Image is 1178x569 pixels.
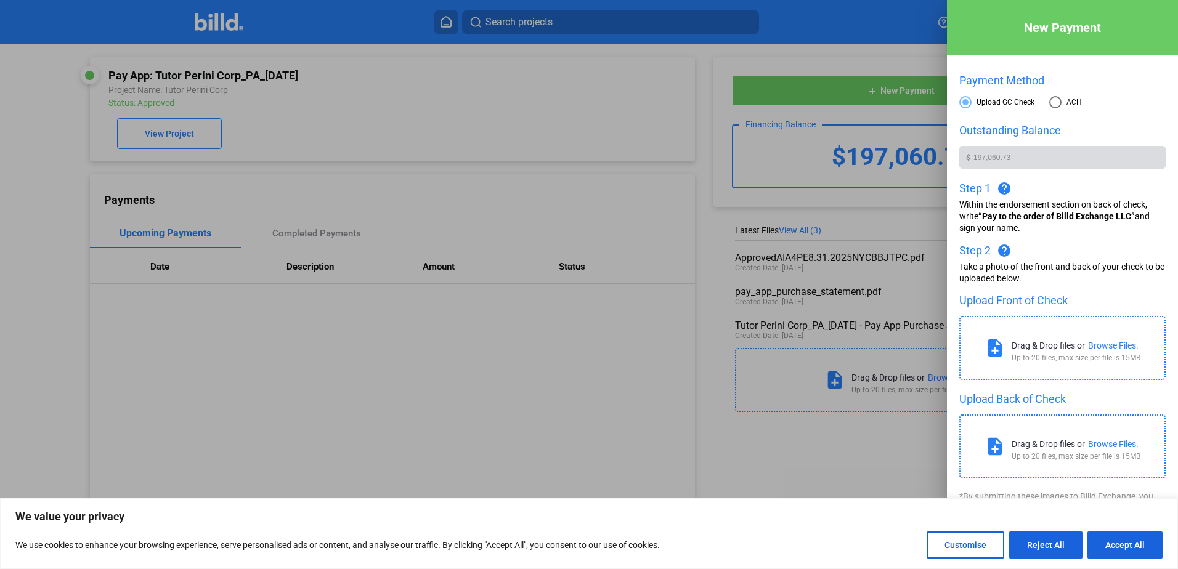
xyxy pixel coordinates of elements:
[1012,353,1140,362] div: Up to 20 files, max size per file is 15MB
[985,337,1005,358] mat-icon: note_add
[959,181,1166,196] div: Step 1
[959,74,1166,87] div: Payment Method
[959,243,1166,258] div: Step 2
[927,531,1004,559] button: Customise
[15,509,1163,524] p: We value your privacy
[985,436,1005,457] mat-icon: note_add
[973,147,1165,165] input: 0.00
[1012,439,1085,449] div: Drag & Drop files or
[959,294,1166,307] div: Upload Front of Check
[959,124,1166,137] div: Outstanding Balance
[959,199,1166,234] div: Within the endorsement section on back of check, write and sign your name.
[1062,97,1082,107] span: ACH
[1088,439,1139,449] div: Browse Files.
[959,491,1166,561] div: *By submitting these images to Billd Exchange, you authorize Billd Exchange to endorse, negotiate...
[15,538,660,552] p: We use cookies to enhance your browsing experience, serve personalised ads or content, and analys...
[1009,531,1083,559] button: Reject All
[997,181,1012,196] mat-icon: help
[978,211,1135,221] span: “Pay to the order of Billd Exchange LLC”
[1012,452,1140,461] div: Up to 20 files, max size per file is 15MB
[997,243,1012,258] mat-icon: help
[1087,531,1163,559] button: Accept All
[1088,341,1139,350] div: Browse Files.
[972,97,1034,107] span: Upload GC Check
[1012,341,1085,350] div: Drag & Drop files or
[959,392,1166,405] div: Upload Back of Check
[960,147,973,168] span: $
[959,261,1166,284] div: Take a photo of the front and back of your check to be uploaded below.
